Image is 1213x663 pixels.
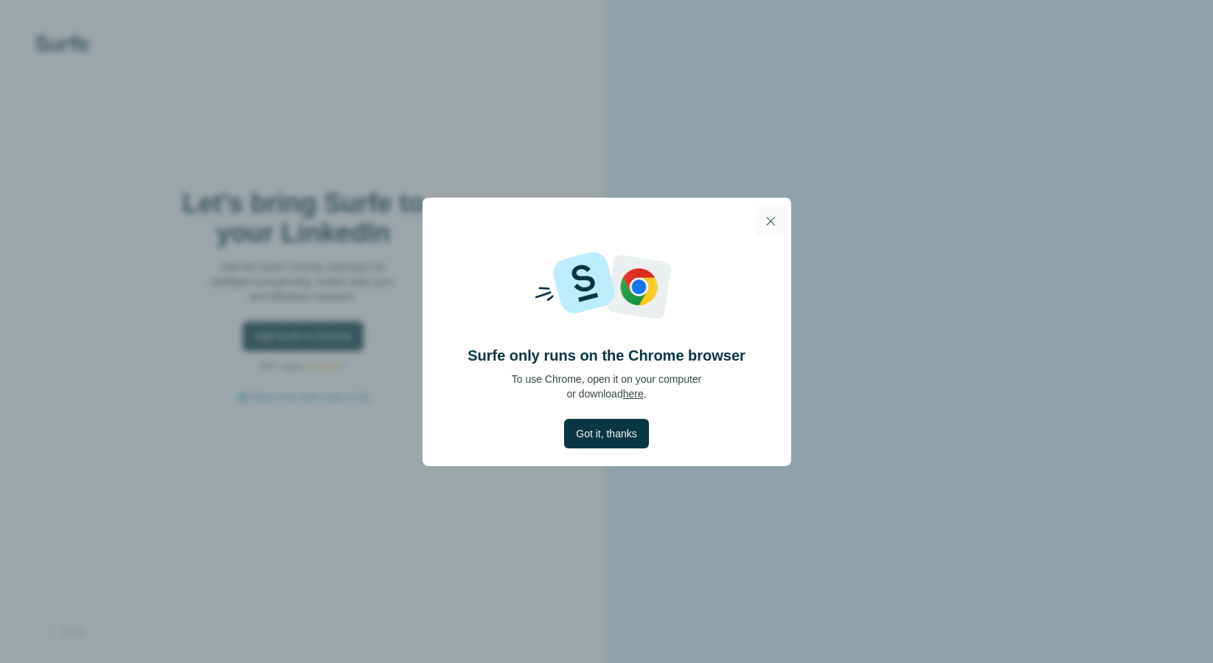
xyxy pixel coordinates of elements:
p: To use Chrome, open it on your computer or download . [512,372,702,401]
span: Got it, thanks [576,426,636,441]
button: Got it, thanks [564,419,648,448]
a: here [623,388,644,400]
h4: Surfe only runs on the Chrome browser [468,345,745,366]
img: Surfe and Google logos [513,245,701,327]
